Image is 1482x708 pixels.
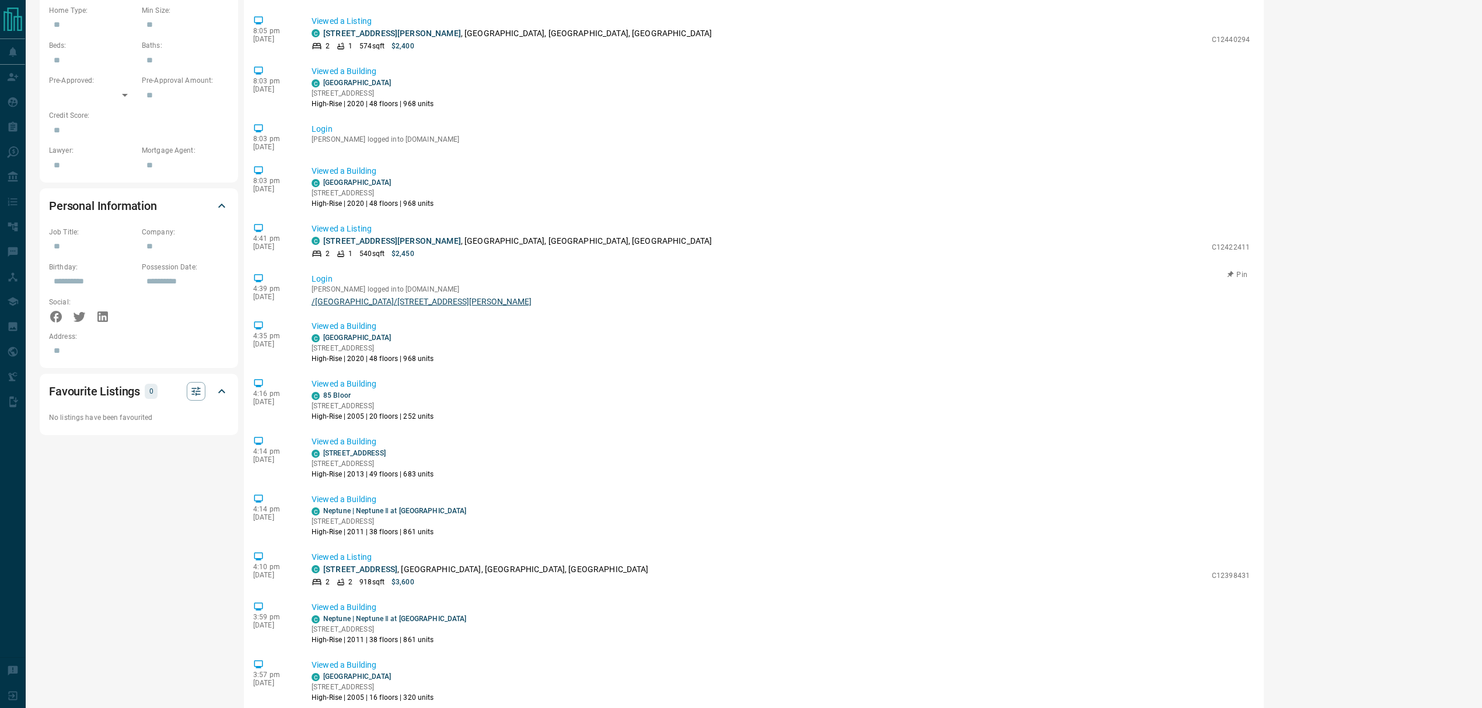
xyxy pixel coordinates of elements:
[253,234,294,243] p: 4:41 pm
[312,450,320,458] div: condos.ca
[49,40,136,51] p: Beds:
[142,5,229,16] p: Min Size:
[312,551,1250,563] p: Viewed a Listing
[49,5,136,16] p: Home Type:
[323,565,397,574] a: [STREET_ADDRESS]
[323,236,461,246] a: [STREET_ADDRESS][PERSON_NAME]
[312,469,434,479] p: High-Rise | 2013 | 49 floors | 683 units
[323,178,391,187] a: [GEOGRAPHIC_DATA]
[312,273,1250,285] p: Login
[312,179,320,187] div: condos.ca
[392,41,414,51] p: $2,400
[323,29,461,38] a: [STREET_ADDRESS][PERSON_NAME]
[392,248,414,259] p: $2,450
[253,571,294,579] p: [DATE]
[142,145,229,156] p: Mortgage Agent:
[312,79,320,87] div: condos.ca
[323,563,649,576] p: , [GEOGRAPHIC_DATA], [GEOGRAPHIC_DATA], [GEOGRAPHIC_DATA]
[312,343,434,353] p: [STREET_ADDRESS]
[312,88,434,99] p: [STREET_ADDRESS]
[312,65,1250,78] p: Viewed a Building
[142,75,229,86] p: Pre-Approval Amount:
[312,458,434,469] p: [STREET_ADDRESS]
[312,285,1250,293] p: [PERSON_NAME] logged into [DOMAIN_NAME]
[253,135,294,143] p: 8:03 pm
[312,320,1250,332] p: Viewed a Building
[253,85,294,93] p: [DATE]
[312,223,1250,235] p: Viewed a Listing
[253,293,294,301] p: [DATE]
[253,332,294,340] p: 4:35 pm
[253,390,294,398] p: 4:16 pm
[323,334,391,342] a: [GEOGRAPHIC_DATA]
[49,297,136,307] p: Social:
[253,77,294,85] p: 8:03 pm
[312,436,1250,448] p: Viewed a Building
[312,378,1250,390] p: Viewed a Building
[323,672,391,681] a: [GEOGRAPHIC_DATA]
[359,248,385,259] p: 540 sqft
[312,615,320,623] div: condos.ca
[312,624,467,635] p: [STREET_ADDRESS]
[312,411,434,422] p: High-Rise | 2005 | 20 floors | 252 units
[326,41,330,51] p: 2
[312,635,467,645] p: High-Rise | 2011 | 38 floors | 861 units
[49,145,136,156] p: Lawyer:
[49,227,136,237] p: Job Title:
[49,412,229,423] p: No listings have been favourited
[323,449,386,457] a: [STREET_ADDRESS]
[49,75,136,86] p: Pre-Approved:
[253,27,294,35] p: 8:05 pm
[312,188,434,198] p: [STREET_ADDRESS]
[392,577,414,587] p: $3,600
[312,135,1250,143] p: [PERSON_NAME] logged into [DOMAIN_NAME]
[253,398,294,406] p: [DATE]
[312,237,320,245] div: condos.ca
[312,493,1250,506] p: Viewed a Building
[253,143,294,151] p: [DATE]
[323,235,712,247] p: , [GEOGRAPHIC_DATA], [GEOGRAPHIC_DATA], [GEOGRAPHIC_DATA]
[49,197,157,215] h2: Personal Information
[49,377,229,405] div: Favourite Listings0
[312,99,434,109] p: High-Rise | 2020 | 48 floors | 968 units
[312,165,1250,177] p: Viewed a Building
[323,391,351,399] a: 85 Bloor
[142,40,229,51] p: Baths:
[323,79,391,87] a: [GEOGRAPHIC_DATA]
[312,198,434,209] p: High-Rise | 2020 | 48 floors | 968 units
[348,41,352,51] p: 1
[326,248,330,259] p: 2
[49,331,229,342] p: Address:
[312,15,1250,27] p: Viewed a Listing
[253,679,294,687] p: [DATE]
[253,340,294,348] p: [DATE]
[312,353,434,364] p: High-Rise | 2020 | 48 floors | 968 units
[49,110,229,121] p: Credit Score:
[253,455,294,464] p: [DATE]
[253,513,294,521] p: [DATE]
[253,613,294,621] p: 3:59 pm
[359,41,385,51] p: 574 sqft
[1212,570,1250,581] p: C12398431
[312,659,1250,671] p: Viewed a Building
[312,297,1250,306] a: /[GEOGRAPHIC_DATA]/[STREET_ADDRESS][PERSON_NAME]
[1221,269,1254,280] button: Pin
[323,27,712,40] p: , [GEOGRAPHIC_DATA], [GEOGRAPHIC_DATA], [GEOGRAPHIC_DATA]
[253,243,294,251] p: [DATE]
[323,615,467,623] a: Neptune | Neptune Ⅱ at [GEOGRAPHIC_DATA]
[312,692,434,703] p: High-Rise | 2005 | 16 floors | 320 units
[348,577,352,587] p: 2
[359,577,385,587] p: 918 sqft
[142,227,229,237] p: Company:
[1212,34,1250,45] p: C12440294
[253,35,294,43] p: [DATE]
[312,682,434,692] p: [STREET_ADDRESS]
[312,516,467,527] p: [STREET_ADDRESS]
[348,248,352,259] p: 1
[312,507,320,516] div: condos.ca
[253,671,294,679] p: 3:57 pm
[312,334,320,342] div: condos.ca
[253,563,294,571] p: 4:10 pm
[312,565,320,573] div: condos.ca
[253,447,294,455] p: 4:14 pm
